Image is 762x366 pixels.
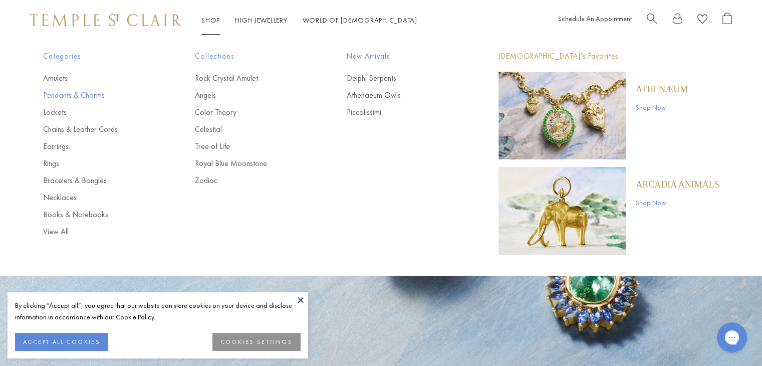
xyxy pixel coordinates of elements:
a: Piccolissimi [347,107,458,118]
div: By clicking “Accept all”, you agree that our website can store cookies on your device and disclos... [15,300,301,323]
a: ShopShop [201,16,220,25]
a: Tree of Life [195,141,307,152]
a: Search [647,13,657,28]
a: Amulets [43,73,155,84]
span: Categories [43,50,155,63]
button: ACCEPT ALL COOKIES [15,333,108,351]
img: Temple St. Clair [30,14,181,26]
a: Color Theory [195,107,307,118]
a: Earrings [43,141,155,152]
a: Athenæum [636,84,688,95]
a: Schedule An Appointment [558,14,632,23]
a: Celestial [195,124,307,135]
iframe: Gorgias live chat messenger [712,319,752,356]
p: [DEMOGRAPHIC_DATA]'s Favorites [498,50,719,63]
a: Rings [43,158,155,169]
a: Books & Notebooks [43,209,155,220]
a: Pendants & Charms [43,90,155,101]
a: Rock Crystal Amulet [195,73,307,84]
button: COOKIES SETTINGS [212,333,301,351]
a: Chains & Leather Cords [43,124,155,135]
a: Delphi Serpents [347,73,458,84]
a: View All [43,226,155,237]
nav: Main navigation [201,14,417,27]
span: Collections [195,50,307,63]
a: Royal Blue Moonstone [195,158,307,169]
a: Zodiac [195,175,307,186]
a: Athenaeum Owls [347,90,458,101]
a: Shop Now [636,102,688,113]
a: Angels [195,90,307,101]
a: Lockets [43,107,155,118]
a: ARCADIA ANIMALS [636,179,719,190]
a: Open Shopping Bag [722,13,732,28]
a: World of [DEMOGRAPHIC_DATA]World of [DEMOGRAPHIC_DATA] [303,16,417,25]
span: New Arrivals [347,50,458,63]
a: Shop Now [636,197,719,208]
a: Bracelets & Bangles [43,175,155,186]
a: Necklaces [43,192,155,203]
a: High JewelleryHigh Jewellery [235,16,288,25]
a: View Wishlist [697,13,707,28]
